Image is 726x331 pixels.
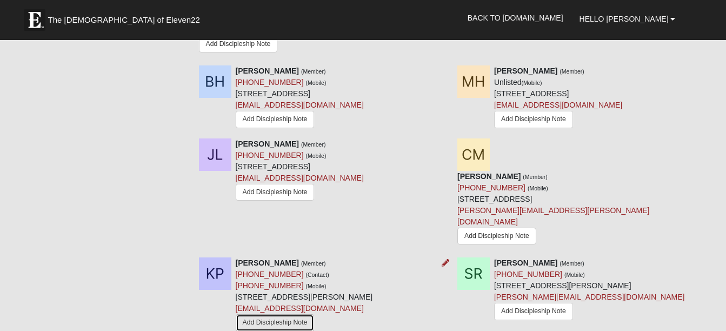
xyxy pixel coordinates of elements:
a: [EMAIL_ADDRESS][DOMAIN_NAME] [494,101,622,109]
a: Add Discipleship Note [457,228,536,244]
strong: [PERSON_NAME] [236,259,299,267]
a: [PHONE_NUMBER] [236,270,304,279]
a: [PERSON_NAME][EMAIL_ADDRESS][DOMAIN_NAME] [494,293,684,301]
small: (Member) [301,68,326,75]
a: Add Discipleship Note [236,111,315,128]
small: (Member) [523,174,548,180]
span: Hello [PERSON_NAME] [580,15,669,23]
div: [STREET_ADDRESS] [457,171,700,249]
small: (Member) [560,260,584,267]
a: [EMAIL_ADDRESS][DOMAIN_NAME] [236,304,364,313]
a: Add Discipleship Note [236,184,315,201]
small: (Mobile) [305,283,326,289]
small: (Mobile) [564,272,585,278]
strong: [PERSON_NAME] [494,259,557,267]
a: [PERSON_NAME][EMAIL_ADDRESS][PERSON_NAME][DOMAIN_NAME] [457,206,650,226]
a: [PHONE_NUMBER] [236,281,304,290]
img: Eleven22 logo [24,9,45,31]
strong: [PERSON_NAME] [236,140,299,148]
div: Unlisted [STREET_ADDRESS] [494,65,622,130]
a: [PHONE_NUMBER] [236,151,304,160]
a: Add Discipleship Note [494,111,573,128]
small: (Mobile) [305,153,326,159]
span: The [DEMOGRAPHIC_DATA] of Eleven22 [48,15,200,25]
a: Back to [DOMAIN_NAME] [459,4,571,31]
small: (Mobile) [522,80,542,86]
div: [STREET_ADDRESS] [236,138,364,203]
strong: [PERSON_NAME] [494,67,557,75]
small: (Member) [301,260,326,267]
a: [EMAIL_ADDRESS][DOMAIN_NAME] [236,174,364,182]
strong: [PERSON_NAME] [236,67,299,75]
small: (Member) [301,141,326,148]
small: (Member) [560,68,584,75]
a: [PHONE_NUMBER] [494,270,562,279]
a: [PHONE_NUMBER] [236,78,304,87]
strong: [PERSON_NAME] [457,172,521,181]
a: [EMAIL_ADDRESS][DOMAIN_NAME] [236,101,364,109]
a: The [DEMOGRAPHIC_DATA] of Eleven22 [18,4,235,31]
small: (Mobile) [528,185,548,191]
div: [STREET_ADDRESS] [236,65,364,130]
small: (Mobile) [305,80,326,86]
a: [PHONE_NUMBER] [457,183,525,192]
small: (Contact) [305,272,329,278]
a: Hello [PERSON_NAME] [571,5,684,32]
a: Add Discipleship Note [199,36,278,52]
a: Add Discipleship Note [494,303,573,320]
div: [STREET_ADDRESS][PERSON_NAME] [494,257,684,323]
